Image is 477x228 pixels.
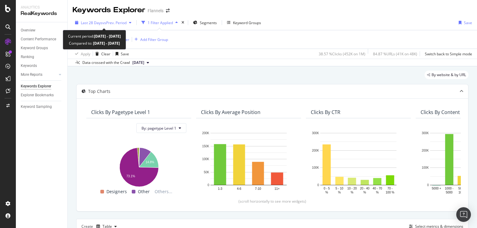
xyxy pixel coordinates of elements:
[237,187,242,190] text: 4-6
[427,183,429,187] text: 0
[145,160,154,164] text: 14.8%
[21,104,52,110] div: Keyword Sampling
[21,104,63,110] a: Keyword Sampling
[21,83,63,90] a: Keywords Explorer
[142,126,176,131] span: By: pagetype Level 1
[458,191,465,194] text: 1000
[218,187,222,190] text: 1-3
[21,83,51,90] div: Keywords Explorer
[21,45,48,51] div: Keyword Groups
[422,166,429,170] text: 100K
[84,199,461,204] div: (scroll horizontally to see more widgets)
[207,183,209,187] text: 0
[445,187,454,190] text: 1000 -
[324,187,330,190] text: 0 - 5
[148,8,163,14] div: Flannels
[351,191,353,194] text: %
[21,45,63,51] a: Keyword Groups
[21,27,63,34] a: Overview
[140,37,168,42] div: Add Filter Group
[464,20,472,25] div: Save
[130,59,152,66] button: [DATE]
[82,60,130,65] div: Data crossed with the Crawl
[311,109,340,115] div: Clicks By CTR
[21,5,63,10] div: Analytics
[139,18,180,28] button: 1 Filter Applied
[21,72,57,78] a: More Reports
[202,145,210,148] text: 150K
[421,109,470,115] div: Clicks By Content Size
[88,88,110,94] div: Top Charts
[21,63,37,69] div: Keywords
[458,187,465,190] text: 500 -
[73,18,134,28] button: Last 28 DaysvsPrev. Period
[101,51,110,57] div: Clear
[138,188,150,195] span: Other
[312,131,319,135] text: 300K
[127,175,135,178] text: 73.1%
[446,191,453,194] text: 5000
[121,51,129,57] div: Save
[180,20,185,26] div: times
[338,191,341,194] text: %
[91,145,186,188] svg: A chart.
[373,51,417,57] div: 84.87 % URLs ( 41K on 48K )
[81,51,90,57] div: Apply
[68,33,121,40] div: Current period:
[432,73,466,77] span: By website & by URL
[21,63,63,69] a: Keywords
[456,18,472,28] button: Save
[347,187,357,190] text: 10 - 20
[204,171,209,174] text: 50K
[224,18,264,28] button: Keyword Groups
[102,20,127,25] span: vs Prev. Period
[201,130,296,195] svg: A chart.
[200,20,217,25] span: Segments
[274,187,280,190] text: 11+
[21,92,63,98] a: Explorer Bookmarks
[255,187,261,190] text: 7-10
[432,187,441,190] text: 5000 +
[319,51,365,57] div: 38.57 % Clicks ( 452K on 1M )
[373,187,382,190] text: 40 - 70
[202,157,210,161] text: 100K
[94,34,121,39] b: [DATE] - [DATE]
[425,51,472,57] div: Switch back to Simple mode
[93,49,110,59] button: Clear
[422,149,429,152] text: 200K
[136,123,186,133] button: By: pagetype Level 1
[91,109,150,115] div: Clicks By pagetype Level 1
[312,166,319,170] text: 100K
[387,187,393,190] text: 70 -
[132,36,168,43] button: Add Filter Group
[376,191,379,194] text: %
[132,60,144,65] span: 2025 Aug. 9th
[335,187,343,190] text: 5 - 10
[81,20,102,25] span: Last 28 Days
[152,188,175,195] span: Others...
[73,5,145,15] div: Keywords Explorer
[113,49,129,59] button: Save
[363,191,366,194] text: %
[422,131,429,135] text: 300K
[201,109,260,115] div: Clicks By Average Position
[106,188,127,195] span: Designers
[92,41,120,46] b: [DATE] - [DATE]
[425,71,468,79] div: legacy label
[21,10,63,17] div: RealKeywords
[73,49,90,59] button: Apply
[21,92,54,98] div: Explorer Bookmarks
[422,49,472,59] button: Switch back to Simple mode
[360,187,370,190] text: 20 - 40
[386,191,394,194] text: 100 %
[456,207,471,222] div: Open Intercom Messenger
[21,36,63,42] a: Content Performance
[311,130,406,195] svg: A chart.
[21,27,35,34] div: Overview
[202,131,210,135] text: 200K
[21,54,34,60] div: Ranking
[233,20,261,25] div: Keyword Groups
[21,72,42,78] div: More Reports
